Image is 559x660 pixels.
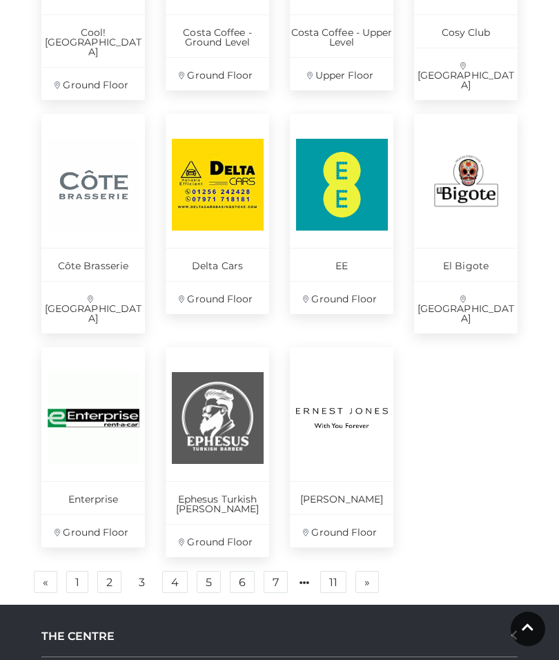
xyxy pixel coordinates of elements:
a: 5 [197,571,221,593]
p: EE [290,248,393,281]
p: Delta Cars [166,248,269,281]
a: 1 [66,571,88,593]
p: Costa Coffee - Upper Level [290,14,393,57]
p: Ground Floor [166,524,269,557]
p: Ground Floor [41,514,145,547]
p: Côte Brasserie [41,248,145,281]
a: Ephesus Turkish [PERSON_NAME] Ground Floor [166,347,269,557]
a: EE Ground Floor [290,114,393,314]
a: Enterprise Ground Floor [41,347,145,547]
p: Ground Floor [290,514,393,547]
a: 11 [320,571,346,593]
p: Ground Floor [166,281,269,314]
a: Next [355,571,379,593]
p: Cool! [GEOGRAPHIC_DATA] [41,14,145,67]
p: Ephesus Turkish [PERSON_NAME] [166,481,269,524]
p: [GEOGRAPHIC_DATA] [41,281,145,333]
p: Cosy Club [414,14,518,48]
p: Costa Coffee - Ground Level [166,14,269,57]
div: THE CENTRE [41,616,518,657]
span: « [43,577,48,587]
p: [GEOGRAPHIC_DATA] [414,281,518,333]
p: Ground Floor [290,281,393,314]
a: 3 [130,572,153,594]
p: [GEOGRAPHIC_DATA] [414,48,518,100]
a: El Bigote [GEOGRAPHIC_DATA] [414,114,518,333]
a: [PERSON_NAME] Ground Floor [290,347,393,547]
p: Ground Floor [41,67,145,100]
p: El Bigote [414,248,518,281]
a: 2 [97,571,121,593]
a: 6 [230,571,255,593]
p: Enterprise [41,481,145,514]
a: 4 [162,571,188,593]
p: [PERSON_NAME] [290,481,393,514]
a: 7 [264,571,288,593]
p: Ground Floor [166,57,269,90]
p: Upper Floor [290,57,393,90]
span: » [364,577,370,587]
a: Côte Brasserie [GEOGRAPHIC_DATA] [41,114,145,333]
a: Delta Cars Ground Floor [166,114,269,314]
a: Previous [34,571,57,593]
